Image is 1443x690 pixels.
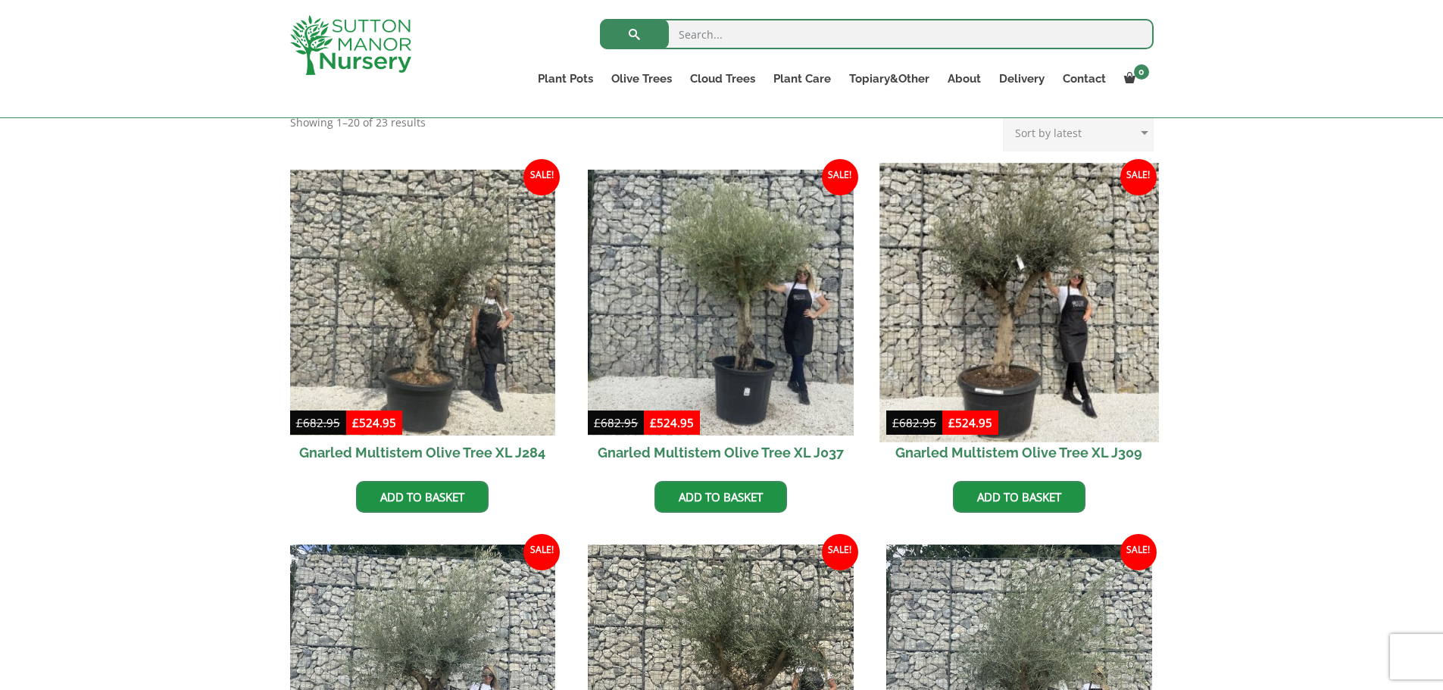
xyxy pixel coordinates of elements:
[840,68,939,89] a: Topiary&Other
[290,15,411,75] img: logo
[296,415,340,430] bdi: 682.95
[650,415,657,430] span: £
[990,68,1054,89] a: Delivery
[356,481,489,513] a: Add to basket: “Gnarled Multistem Olive Tree XL J284”
[886,436,1152,470] h2: Gnarled Multistem Olive Tree XL J309
[588,436,854,470] h2: Gnarled Multistem Olive Tree XL J037
[822,534,858,570] span: Sale!
[594,415,601,430] span: £
[1120,159,1157,195] span: Sale!
[352,415,396,430] bdi: 524.95
[523,159,560,195] span: Sale!
[290,170,556,470] a: Sale! Gnarled Multistem Olive Tree XL J284
[1120,534,1157,570] span: Sale!
[953,481,1085,513] a: Add to basket: “Gnarled Multistem Olive Tree XL J309”
[650,415,694,430] bdi: 524.95
[588,170,854,436] img: Gnarled Multistem Olive Tree XL J037
[290,170,556,436] img: Gnarled Multistem Olive Tree XL J284
[1115,68,1154,89] a: 0
[654,481,787,513] a: Add to basket: “Gnarled Multistem Olive Tree XL J037”
[939,68,990,89] a: About
[602,68,681,89] a: Olive Trees
[1054,68,1115,89] a: Contact
[892,415,899,430] span: £
[892,415,936,430] bdi: 682.95
[1003,114,1154,151] select: Shop order
[886,170,1152,470] a: Sale! Gnarled Multistem Olive Tree XL J309
[822,159,858,195] span: Sale!
[681,68,764,89] a: Cloud Trees
[352,415,359,430] span: £
[523,534,560,570] span: Sale!
[1134,64,1149,80] span: 0
[296,415,303,430] span: £
[529,68,602,89] a: Plant Pots
[879,163,1158,442] img: Gnarled Multistem Olive Tree XL J309
[594,415,638,430] bdi: 682.95
[948,415,992,430] bdi: 524.95
[600,19,1154,49] input: Search...
[290,436,556,470] h2: Gnarled Multistem Olive Tree XL J284
[764,68,840,89] a: Plant Care
[290,114,426,132] p: Showing 1–20 of 23 results
[948,415,955,430] span: £
[588,170,854,470] a: Sale! Gnarled Multistem Olive Tree XL J037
